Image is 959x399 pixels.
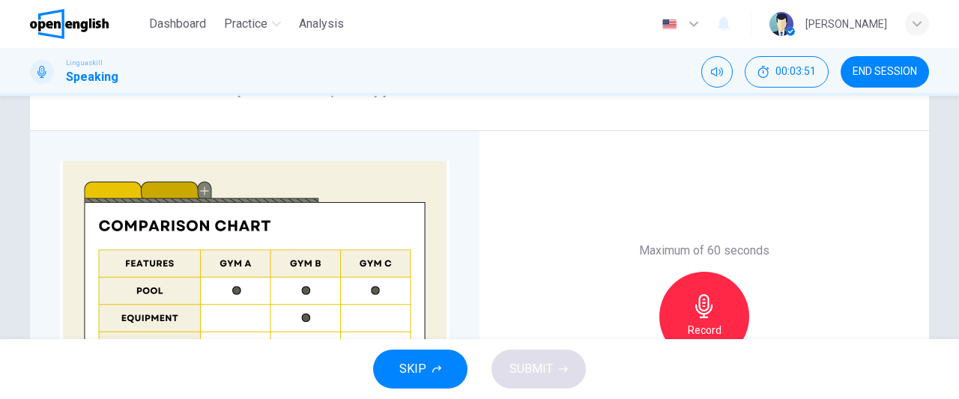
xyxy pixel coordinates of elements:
span: Practice [224,15,267,33]
button: Record [659,272,749,362]
span: Dashboard [149,15,206,33]
a: OpenEnglish logo [30,9,143,39]
button: Practice [218,10,287,37]
span: Linguaskill [66,58,103,68]
span: 00:03:51 [775,66,816,78]
h6: Record [688,321,721,339]
button: SKIP [373,350,468,389]
button: END SESSION [841,56,929,88]
h6: Maximum of 60 seconds [639,242,769,260]
button: Dashboard [143,10,212,37]
div: [PERSON_NAME] [805,15,887,33]
img: OpenEnglish logo [30,9,109,39]
img: en [660,19,679,30]
div: Hide [745,56,829,88]
h1: Speaking [66,68,118,86]
div: Mute [701,56,733,88]
button: Analysis [293,10,350,37]
span: END SESSION [853,66,917,78]
span: SKIP [399,359,426,380]
span: Analysis [299,15,344,33]
button: 00:03:51 [745,56,829,88]
img: Profile picture [769,12,793,36]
